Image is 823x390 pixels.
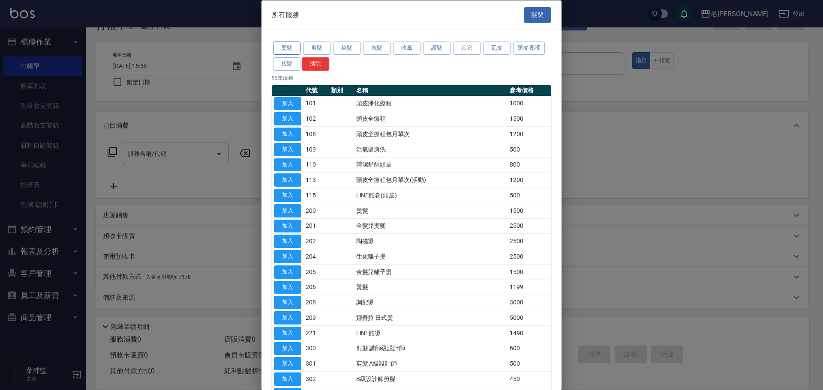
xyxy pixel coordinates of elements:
th: 參考價格 [508,85,551,96]
td: 1500 [508,203,551,218]
td: 調配燙 [354,295,508,310]
button: 加入 [274,128,301,141]
td: 1200 [508,126,551,142]
td: 3000 [508,295,551,310]
button: 加入 [274,235,301,248]
button: 護髮 [423,42,451,55]
th: 類別 [329,85,354,96]
td: 300 [303,341,329,356]
td: 剪髮 講師級設計師 [354,341,508,356]
td: 302 [303,371,329,387]
button: 接髮 [273,57,300,70]
td: 110 [303,157,329,173]
button: 加入 [274,311,301,325]
td: 301 [303,356,329,371]
td: 800 [508,157,551,173]
button: 加入 [274,112,301,125]
td: 頭皮全療程包月單次 [354,126,508,142]
button: 加入 [274,342,301,355]
td: 陶磁燙 [354,233,508,249]
td: 生化離子燙 [354,249,508,264]
button: 加入 [274,97,301,110]
td: 204 [303,249,329,264]
button: 加入 [274,219,301,232]
button: 清除 [302,57,329,70]
td: 202 [303,233,329,249]
td: 101 [303,96,329,111]
td: 201 [303,218,329,234]
button: 關閉 [524,7,551,23]
button: 加入 [274,357,301,370]
button: 加入 [274,143,301,156]
td: 500 [508,188,551,203]
td: 金髮兒燙髮 [354,218,508,234]
td: 2500 [508,233,551,249]
button: 頭皮養護 [513,42,545,55]
td: 113 [303,172,329,188]
td: 109 [303,142,329,157]
button: 加入 [274,326,301,339]
td: LINE酷燙 [354,325,508,341]
td: 500 [508,142,551,157]
td: 221 [303,325,329,341]
span: 所有服務 [272,10,299,19]
td: 1200 [508,172,551,188]
td: 115 [303,188,329,203]
button: 加入 [274,250,301,263]
td: 200 [303,203,329,218]
button: 加入 [274,280,301,294]
button: 加入 [274,173,301,187]
td: B級設計師剪髮 [354,371,508,387]
button: 吹風 [393,42,421,55]
td: 頭皮全療程 [354,111,508,126]
td: 1500 [508,111,551,126]
td: 金髮兒離子燙 [354,264,508,280]
button: 加入 [274,296,301,309]
td: 頭皮全療程包月單次(活動) [354,172,508,188]
button: 加入 [274,158,301,171]
td: 205 [303,264,329,280]
td: 108 [303,126,329,142]
td: 1500 [508,264,551,280]
td: 206 [303,280,329,295]
p: 95 筆服務 [272,74,551,81]
th: 代號 [303,85,329,96]
td: 燙髮 [354,280,508,295]
button: 剪髮 [303,42,330,55]
td: 600 [508,341,551,356]
td: 活氧健康洗 [354,142,508,157]
td: 1199 [508,280,551,295]
button: 燙髮 [273,42,300,55]
button: 加入 [274,204,301,217]
td: 娜普拉 日式燙 [354,310,508,325]
button: 加入 [274,189,301,202]
td: 208 [303,295,329,310]
td: 209 [303,310,329,325]
td: 2500 [508,249,551,264]
button: 染髮 [333,42,360,55]
td: 清潔舒醒頭皮 [354,157,508,173]
th: 名稱 [354,85,508,96]
td: 5000 [508,310,551,325]
td: 2500 [508,218,551,234]
td: 1000 [508,96,551,111]
button: 洗髮 [363,42,390,55]
button: 瓦皮 [483,42,511,55]
button: 加入 [274,265,301,278]
button: 加入 [274,372,301,386]
td: 500 [508,356,551,371]
td: 燙髮 [354,203,508,218]
button: 其它 [453,42,481,55]
td: LINE酷卷(頭皮) [354,188,508,203]
td: 頭皮淨化療程 [354,96,508,111]
td: 剪髮 A級設計師 [354,356,508,371]
td: 450 [508,371,551,387]
td: 102 [303,111,329,126]
td: 1490 [508,325,551,341]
